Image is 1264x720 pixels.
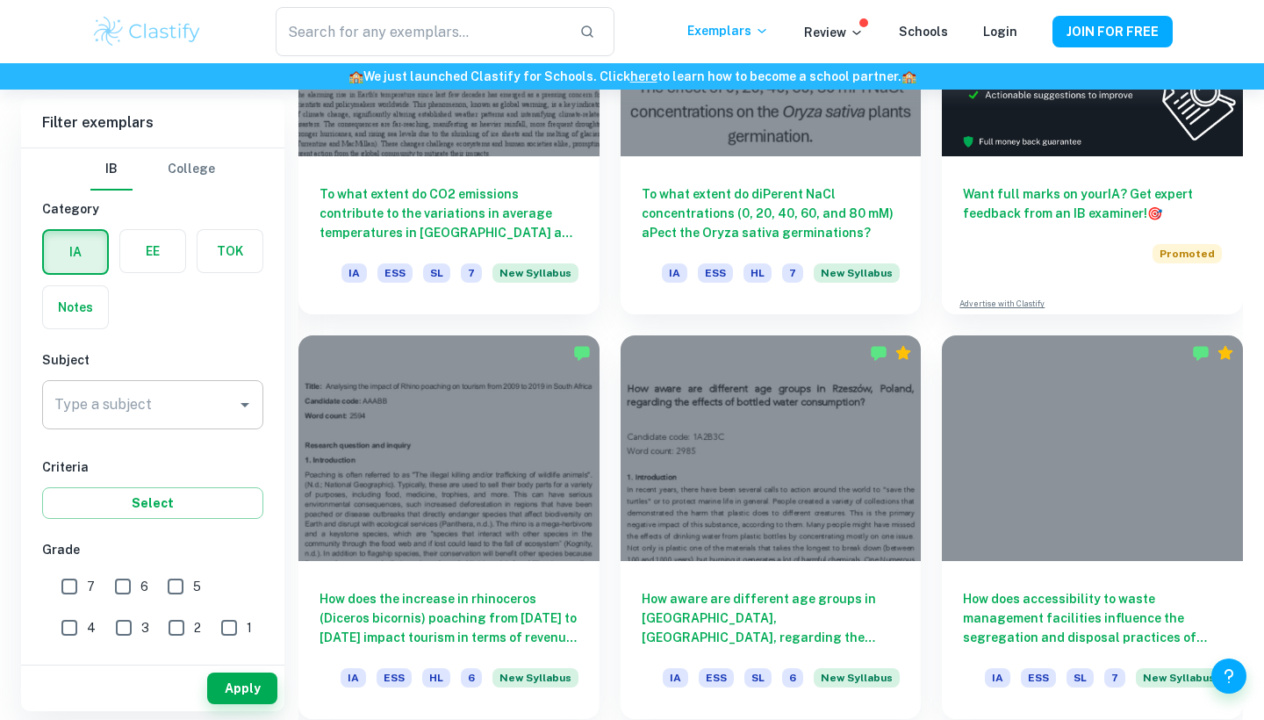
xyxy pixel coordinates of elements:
[320,184,578,242] h6: To what extent do CO2 emissions contribute to the variations in average temperatures in [GEOGRAPH...
[963,589,1222,647] h6: How does accessibility to waste management facilities influence the segregation and disposal prac...
[197,230,262,272] button: TOK
[663,668,688,688] span: IA
[1066,668,1094,688] span: SL
[377,263,413,283] span: ESS
[43,286,108,328] button: Notes
[1211,659,1246,694] button: Help and Feedback
[687,21,769,40] p: Exemplars
[42,540,263,559] h6: Grade
[320,589,578,647] h6: How does the increase in rhinoceros (Diceros bicornis) poaching from [DATE] to [DATE] impact tour...
[1136,668,1222,698] div: Starting from the May 2026 session, the ESS IA requirements have changed. We created this exempla...
[91,14,203,49] img: Clastify logo
[247,618,252,637] span: 1
[492,263,578,293] div: Starting from the May 2026 session, the ESS IA requirements have changed. We created this exempla...
[341,263,367,283] span: IA
[42,199,263,219] h6: Category
[743,263,772,283] span: HL
[782,263,803,283] span: 7
[44,231,107,273] button: IA
[423,263,450,283] span: SL
[1153,244,1222,263] span: Promoted
[630,69,657,83] a: here
[870,344,887,362] img: Marked
[1192,344,1210,362] img: Marked
[963,184,1222,223] h6: Want full marks on your IA ? Get expert feedback from an IB examiner!
[168,148,215,191] button: College
[985,668,1010,688] span: IA
[140,577,148,596] span: 6
[193,577,201,596] span: 5
[621,335,922,719] a: How aware are different age groups in [GEOGRAPHIC_DATA], [GEOGRAPHIC_DATA], regarding the effects...
[804,23,864,42] p: Review
[276,7,565,56] input: Search for any exemplars...
[377,668,412,688] span: ESS
[662,263,687,283] span: IA
[983,25,1017,39] a: Login
[1147,206,1162,220] span: 🎯
[814,668,900,688] span: New Syllabus
[1104,668,1125,688] span: 7
[1021,668,1056,688] span: ESS
[959,298,1045,310] a: Advertise with Clastify
[233,392,257,417] button: Open
[492,668,578,698] div: Starting from the May 2026 session, the ESS IA requirements have changed. We created this exempla...
[141,618,149,637] span: 3
[698,263,733,283] span: ESS
[901,69,916,83] span: 🏫
[461,668,482,688] span: 6
[814,263,900,283] span: New Syllabus
[207,673,277,704] button: Apply
[782,668,803,688] span: 6
[814,263,900,293] div: Starting from the May 2026 session, the ESS IA requirements have changed. We created this exempla...
[642,589,901,647] h6: How aware are different age groups in [GEOGRAPHIC_DATA], [GEOGRAPHIC_DATA], regarding the effects...
[744,668,772,688] span: SL
[90,148,133,191] button: IB
[814,668,900,698] div: Starting from the May 2026 session, the ESS IA requirements have changed. We created this exempla...
[894,344,912,362] div: Premium
[298,335,600,719] a: How does the increase in rhinoceros (Diceros bicornis) poaching from [DATE] to [DATE] impact tour...
[87,618,96,637] span: 4
[492,263,578,283] span: New Syllabus
[422,668,450,688] span: HL
[348,69,363,83] span: 🏫
[1217,344,1234,362] div: Premium
[642,184,901,242] h6: To what extent do diPerent NaCl concentrations (0, 20, 40, 60, and 80 mM) aPect the Oryza sativa ...
[573,344,591,362] img: Marked
[120,230,185,272] button: EE
[42,457,263,477] h6: Criteria
[1052,16,1173,47] button: JOIN FOR FREE
[461,263,482,283] span: 7
[341,668,366,688] span: IA
[899,25,948,39] a: Schools
[4,67,1260,86] h6: We just launched Clastify for Schools. Click to learn how to become a school partner.
[21,98,284,148] h6: Filter exemplars
[42,350,263,370] h6: Subject
[194,618,201,637] span: 2
[1136,668,1222,688] span: New Syllabus
[90,148,215,191] div: Filter type choice
[492,668,578,688] span: New Syllabus
[699,668,734,688] span: ESS
[942,335,1243,719] a: How does accessibility to waste management facilities influence the segregation and disposal prac...
[42,487,263,519] button: Select
[87,577,95,596] span: 7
